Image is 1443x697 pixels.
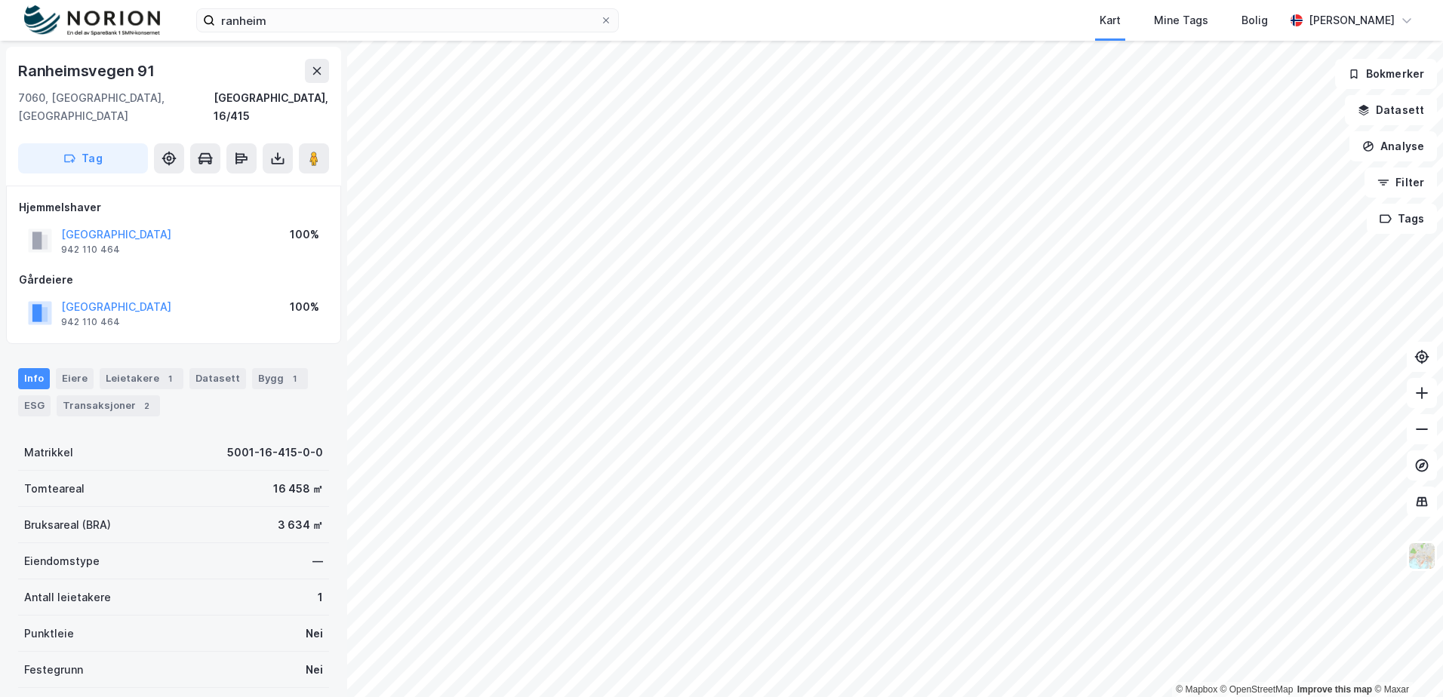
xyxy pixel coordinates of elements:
div: 100% [290,298,319,316]
div: Antall leietakere [24,588,111,606]
div: Bruksareal (BRA) [24,516,111,534]
a: OpenStreetMap [1220,684,1294,695]
div: Gårdeiere [19,271,328,289]
div: 2 [139,398,154,413]
div: Nei [306,661,323,679]
button: Filter [1365,167,1437,198]
div: Bygg [252,368,308,389]
div: — [312,552,323,570]
div: Transaksjoner [57,395,160,416]
div: 3 634 ㎡ [278,516,323,534]
button: Bokmerker [1335,59,1437,89]
div: Bolig [1241,11,1268,29]
div: Eiere [56,368,94,389]
div: Tomteareal [24,480,85,498]
div: [PERSON_NAME] [1309,11,1395,29]
div: Mine Tags [1154,11,1208,29]
button: Datasett [1345,95,1437,125]
div: 1 [162,371,177,386]
div: 100% [290,226,319,244]
input: Søk på adresse, matrikkel, gårdeiere, leietakere eller personer [215,9,600,32]
div: 942 110 464 [61,316,120,328]
button: Tag [18,143,148,173]
div: ESG [18,395,51,416]
iframe: Chat Widget [1368,625,1443,697]
div: Matrikkel [24,444,73,462]
div: 942 110 464 [61,244,120,256]
div: 1 [318,588,323,606]
div: 16 458 ㎡ [273,480,323,498]
a: Improve this map [1297,684,1372,695]
div: Punktleie [24,625,74,643]
div: Datasett [189,368,246,389]
button: Analyse [1349,131,1437,161]
div: 7060, [GEOGRAPHIC_DATA], [GEOGRAPHIC_DATA] [18,89,214,125]
div: Ranheimsvegen 91 [18,59,158,83]
div: Kart [1100,11,1121,29]
div: Nei [306,625,323,643]
div: Info [18,368,50,389]
a: Mapbox [1176,684,1217,695]
img: Z [1408,542,1436,570]
div: Leietakere [100,368,183,389]
div: Hjemmelshaver [19,198,328,216]
div: Eiendomstype [24,552,100,570]
div: [GEOGRAPHIC_DATA], 16/415 [214,89,329,125]
div: Kontrollprogram for chat [1368,625,1443,697]
div: 1 [287,371,302,386]
div: Festegrunn [24,661,83,679]
div: 5001-16-415-0-0 [227,444,323,462]
img: norion-logo.80e7a08dc31c2e691866.png [24,5,160,36]
button: Tags [1367,204,1437,234]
